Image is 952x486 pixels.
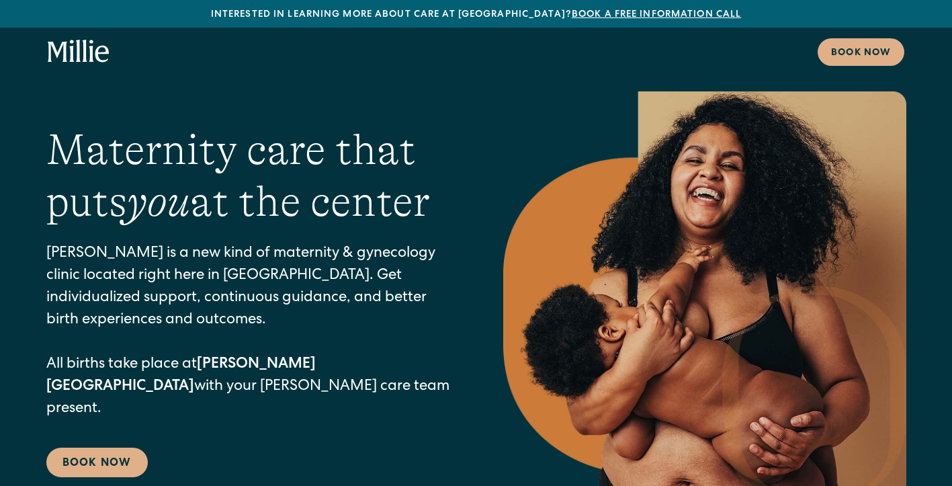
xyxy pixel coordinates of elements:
a: Book a free information call [572,10,741,19]
em: you [127,177,190,226]
a: home [48,40,110,64]
p: [PERSON_NAME] is a new kind of maternity & gynecology clinic located right here in [GEOGRAPHIC_DA... [46,243,449,421]
h1: Maternity care that puts at the center [46,124,449,228]
a: Book Now [46,448,148,477]
div: Book now [831,46,891,60]
a: Book now [818,38,904,66]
